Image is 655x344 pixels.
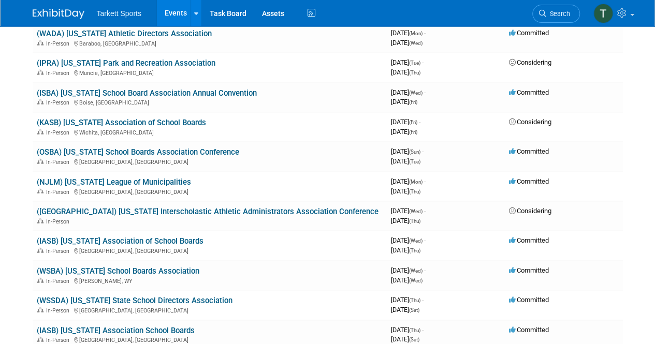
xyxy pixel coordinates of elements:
span: [DATE] [391,236,426,244]
span: In-Person [46,159,72,166]
span: (Wed) [409,90,423,96]
a: (NJLM) [US_STATE] League of Municipalities [37,177,191,187]
span: [DATE] [391,39,423,47]
span: In-Person [46,307,72,314]
span: [DATE] [391,326,424,334]
a: (IASB) [US_STATE] Association School Boards [37,326,195,335]
span: [DATE] [391,128,417,136]
img: In-Person Event [37,337,43,342]
span: (Wed) [409,268,423,274]
span: [DATE] [391,217,420,225]
span: In-Person [46,278,72,285]
span: (Wed) [409,40,423,46]
span: (Thu) [409,297,420,303]
span: [DATE] [391,306,419,313]
a: (ISBA) [US_STATE] School Board Association Annual Convention [37,88,257,98]
div: Baraboo, [GEOGRAPHIC_DATA] [37,39,383,47]
span: [DATE] [391,276,423,284]
span: (Fri) [409,119,417,125]
span: [DATE] [391,335,419,343]
img: In-Person Event [37,218,43,223]
span: (Thu) [409,248,420,253]
span: In-Person [46,248,72,255]
div: [PERSON_NAME], WY [37,276,383,285]
span: (Sat) [409,337,419,342]
span: - [424,177,426,185]
span: [DATE] [391,177,426,185]
img: ExhibitDay [33,9,84,19]
img: In-Person Event [37,248,43,253]
span: (Thu) [409,189,420,195]
span: In-Person [46,337,72,343]
div: [GEOGRAPHIC_DATA], [GEOGRAPHIC_DATA] [37,187,383,196]
span: Considering [509,58,551,66]
span: (Tue) [409,60,420,66]
span: [DATE] [391,157,420,165]
span: [DATE] [391,207,426,215]
div: Wichita, [GEOGRAPHIC_DATA] [37,128,383,136]
span: (Sun) [409,149,420,155]
span: (Thu) [409,327,420,333]
span: Committed [509,266,549,274]
span: (Mon) [409,31,423,36]
img: Tina Glass [593,4,613,23]
span: [DATE] [391,187,420,195]
span: (Tue) [409,159,420,164]
img: In-Person Event [37,129,43,134]
img: In-Person Event [37,159,43,164]
div: [GEOGRAPHIC_DATA], [GEOGRAPHIC_DATA] [37,246,383,255]
span: [DATE] [391,296,424,304]
span: Committed [509,177,549,185]
span: [DATE] [391,68,420,76]
span: (Wed) [409,208,423,214]
span: [DATE] [391,58,424,66]
span: Committed [509,88,549,96]
span: Committed [509,326,549,334]
div: [GEOGRAPHIC_DATA], [GEOGRAPHIC_DATA] [37,306,383,314]
div: [GEOGRAPHIC_DATA], [GEOGRAPHIC_DATA] [37,157,383,166]
span: (Thu) [409,70,420,76]
span: [DATE] [391,118,420,126]
span: [DATE] [391,147,424,155]
span: In-Person [46,129,72,136]
a: (IASB) [US_STATE] Association of School Boards [37,236,203,246]
span: In-Person [46,189,72,196]
span: (Wed) [409,238,423,244]
span: (Wed) [409,278,423,283]
span: - [424,266,426,274]
span: In-Person [46,99,72,106]
a: Search [532,5,580,23]
span: - [422,58,424,66]
span: - [422,147,424,155]
span: In-Person [46,218,72,225]
img: In-Person Event [37,99,43,104]
span: (Thu) [409,218,420,224]
span: [DATE] [391,29,426,37]
a: (WSSDA) [US_STATE] State School Directors Association [37,296,232,305]
span: - [424,88,426,96]
span: [DATE] [391,246,420,254]
span: (Fri) [409,129,417,135]
span: - [419,118,420,126]
div: Boise, [GEOGRAPHIC_DATA] [37,98,383,106]
span: Committed [509,236,549,244]
span: (Mon) [409,179,423,185]
span: [DATE] [391,88,426,96]
span: [DATE] [391,266,426,274]
a: (IPRA) [US_STATE] Park and Recreation Association [37,58,215,68]
img: In-Person Event [37,70,43,75]
img: In-Person Event [37,278,43,283]
span: Committed [509,29,549,37]
span: Considering [509,207,551,215]
span: - [422,326,424,334]
span: - [422,296,424,304]
img: In-Person Event [37,189,43,194]
span: - [424,236,426,244]
span: - [424,29,426,37]
span: (Sat) [409,307,419,313]
span: Tarkett Sports [97,9,141,18]
span: (Fri) [409,99,417,105]
a: (OSBA) [US_STATE] School Boards Association Conference [37,147,239,157]
span: In-Person [46,40,72,47]
span: Search [546,10,570,18]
